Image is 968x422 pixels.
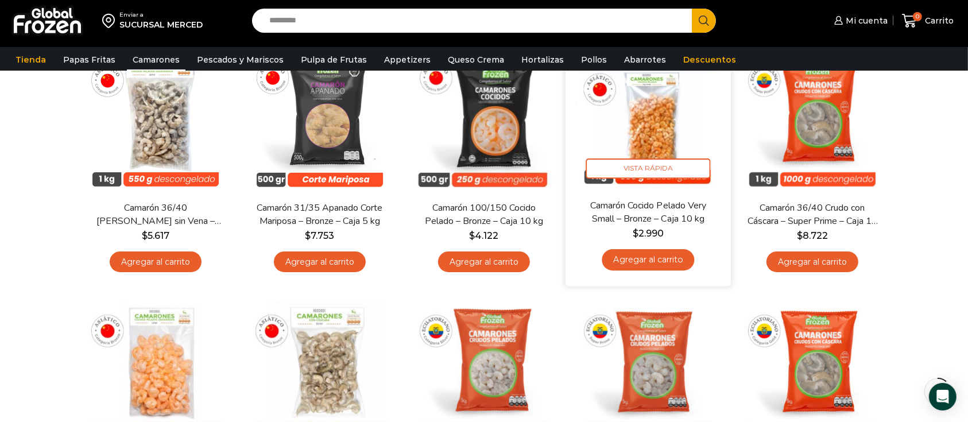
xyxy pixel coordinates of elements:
[602,249,694,270] a: Agregar al carrito: “Camarón Cocido Pelado Very Small - Bronze - Caja 10 kg”
[274,251,366,273] a: Agregar al carrito: “Camarón 31/35 Apanado Corte Mariposa - Bronze - Caja 5 kg”
[378,49,436,71] a: Appetizers
[797,230,828,241] bdi: 8.722
[582,199,715,226] a: Camarón Cocido Pelado Very Small – Bronze – Caja 10 kg
[470,230,475,241] span: $
[305,230,311,241] span: $
[254,202,386,228] a: Camarón 31/35 Apanado Corte Mariposa – Bronze – Caja 5 kg
[899,7,957,34] a: 0 Carrito
[438,251,530,273] a: Agregar al carrito: “Camarón 100/150 Cocido Pelado - Bronze - Caja 10 kg”
[797,230,803,241] span: $
[843,15,888,26] span: Mi cuenta
[191,49,289,71] a: Pescados y Mariscos
[633,227,664,238] bdi: 2.990
[10,49,52,71] a: Tienda
[746,202,878,228] a: Camarón 36/40 Crudo con Cáscara – Super Prime – Caja 10 kg
[633,227,638,238] span: $
[913,12,922,21] span: 0
[442,49,510,71] a: Queso Crema
[677,49,742,71] a: Descuentos
[127,49,185,71] a: Camarones
[586,158,711,179] span: Vista Rápida
[57,49,121,71] a: Papas Fritas
[929,383,957,411] div: Open Intercom Messenger
[418,202,550,228] a: Camarón 100/150 Cocido Pelado – Bronze – Caja 10 kg
[575,49,613,71] a: Pollos
[618,49,672,71] a: Abarrotes
[90,202,222,228] a: Camarón 36/40 [PERSON_NAME] sin Vena – Bronze – Caja 10 kg
[766,251,858,273] a: Agregar al carrito: “Camarón 36/40 Crudo con Cáscara - Super Prime - Caja 10 kg”
[831,9,888,32] a: Mi cuenta
[119,11,203,19] div: Enviar a
[922,15,954,26] span: Carrito
[142,230,148,241] span: $
[305,230,335,241] bdi: 7.753
[692,9,716,33] button: Search button
[142,230,169,241] bdi: 5.617
[119,19,203,30] div: SUCURSAL MERCED
[470,230,499,241] bdi: 4.122
[295,49,373,71] a: Pulpa de Frutas
[110,251,202,273] a: Agregar al carrito: “Camarón 36/40 Crudo Pelado sin Vena - Bronze - Caja 10 kg”
[516,49,570,71] a: Hortalizas
[102,11,119,30] img: address-field-icon.svg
